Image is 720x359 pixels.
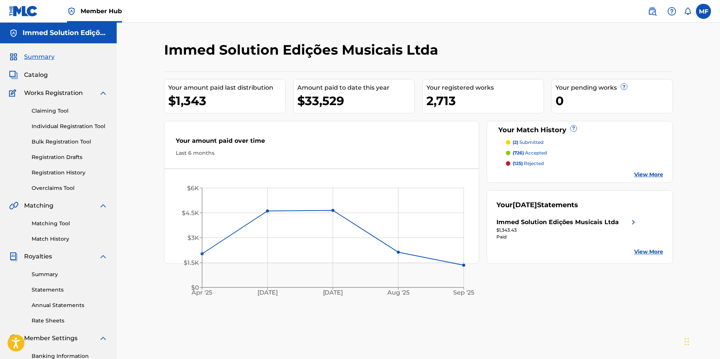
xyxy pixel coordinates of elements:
[496,234,638,240] div: Paid
[191,284,199,291] tspan: $0
[99,252,108,261] img: expand
[426,83,543,92] div: Your registered works
[506,160,663,167] a: (125) rejected
[506,150,663,156] a: (726) accepted
[23,29,108,37] h5: Immed Solution Edições Musicais Ltda
[496,200,578,210] div: Your Statements
[168,83,285,92] div: Your amount paid last distribution
[32,270,108,278] a: Summary
[32,317,108,325] a: Rate Sheets
[629,218,638,227] img: right chevron icon
[453,289,474,296] tspan: Sep '25
[99,89,108,98] img: expand
[634,248,663,256] a: View More
[9,52,55,61] a: SummarySummary
[513,150,524,156] span: (726)
[297,83,414,92] div: Amount paid to date this year
[9,52,18,61] img: Summary
[496,227,638,234] div: $1,343.43
[426,92,543,109] div: 2,713
[513,139,543,146] p: submitted
[32,169,108,177] a: Registration History
[9,6,38,17] img: MLC Logo
[387,289,409,296] tspan: Aug '25
[81,7,122,15] span: Member Hub
[164,41,442,58] h2: Immed Solution Edições Musicais Ltda
[682,323,720,359] iframe: Chat Widget
[184,259,199,266] tspan: $1.5K
[24,70,48,79] span: Catalog
[9,89,19,98] img: Works Registration
[696,4,711,19] div: User Menu
[9,29,18,38] img: Accounts
[571,125,577,131] span: ?
[99,334,108,343] img: expand
[645,4,660,19] a: Public Search
[99,201,108,210] img: expand
[32,301,108,309] a: Annual Statements
[191,289,212,296] tspan: Apr '25
[9,201,18,210] img: Matching
[513,201,537,209] span: [DATE]
[182,209,199,217] tspan: $4.5K
[32,235,108,243] a: Match History
[496,218,619,227] div: Immed Solution Edições Musicais Ltda
[24,252,52,261] span: Royalties
[667,7,676,16] img: help
[684,8,691,15] div: Notifications
[32,153,108,161] a: Registration Drafts
[24,89,83,98] span: Works Registration
[682,323,720,359] div: Widget de chat
[513,150,547,156] p: accepted
[664,4,679,19] div: Help
[168,92,285,109] div: $1,343
[513,139,518,145] span: (2)
[24,201,53,210] span: Matching
[32,107,108,115] a: Claiming Tool
[32,286,108,294] a: Statements
[685,330,689,353] div: Arrastar
[9,70,18,79] img: Catalog
[32,184,108,192] a: Overclaims Tool
[176,136,468,149] div: Your amount paid over time
[187,234,199,241] tspan: $3K
[513,160,523,166] span: (125)
[257,289,278,296] tspan: [DATE]
[9,334,18,343] img: Member Settings
[9,70,48,79] a: CatalogCatalog
[699,238,720,299] iframe: Resource Center
[297,92,414,109] div: $33,529
[32,122,108,130] a: Individual Registration Tool
[24,334,78,343] span: Member Settings
[513,160,544,167] p: rejected
[323,289,343,296] tspan: [DATE]
[67,7,76,16] img: Top Rightsholder
[24,52,55,61] span: Summary
[496,125,663,135] div: Your Match History
[556,83,673,92] div: Your pending works
[621,84,627,90] span: ?
[506,139,663,146] a: (2) submitted
[32,138,108,146] a: Bulk Registration Tool
[496,218,638,240] a: Immed Solution Edições Musicais Ltdaright chevron icon$1,343.43Paid
[176,149,468,157] div: Last 6 months
[187,185,199,192] tspan: $6K
[634,171,663,179] a: View More
[556,92,673,109] div: 0
[648,7,657,16] img: search
[9,252,18,261] img: Royalties
[32,220,108,228] a: Matching Tool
